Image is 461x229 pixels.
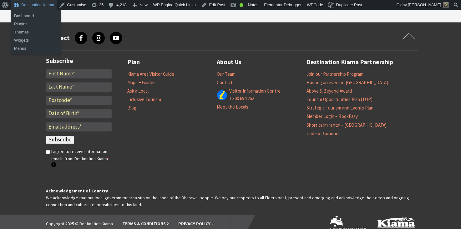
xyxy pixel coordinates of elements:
li: Copyright 2025 © Destination Kiama [46,220,113,227]
a: Meet the Locals [217,104,249,110]
a: Menus [11,44,61,53]
a: Blog [127,105,136,111]
a: Member Login – BookEasy [306,113,358,120]
input: First Name* [46,69,112,79]
a: Tourism Opportunities Plan (TOP) [306,96,372,103]
a: Kiama Area Visitor Guide [127,71,174,77]
div: Good [240,3,243,7]
a: About Us [217,57,242,67]
a: 1 300 654 262 [230,95,254,102]
ul: Destination Kiama [11,10,61,30]
a: Our Team [217,71,236,77]
a: Destination Kiama Partnership [306,57,393,67]
label: I agree to receive information emails from Destination Kiama [51,148,112,169]
input: Email address* [46,122,112,132]
a: Strategic Tourism and Events Plan [306,105,373,111]
strong: Acknowledgement of Country [46,188,108,194]
a: Inclusive Tourism [127,96,161,103]
a: Plan [127,57,140,67]
a: Plugins [11,20,61,28]
a: Short term rental – [GEOGRAPHIC_DATA] Code of Conduct [306,122,387,137]
a: Widgets [11,36,61,44]
a: Visitor Information Centre [230,88,281,94]
a: Contact [217,79,233,86]
img: Theresa-Mullan-1-30x30.png [443,2,449,8]
a: Above & Beyond Award [306,88,352,94]
input: Subscribe [46,136,74,144]
a: Hosting an event in [GEOGRAPHIC_DATA] [306,79,388,86]
a: Themes [11,28,61,36]
h3: Subscribe [46,57,112,64]
a: Join our Partnership Program [306,71,363,77]
input: Last Name* [46,82,112,92]
input: Postcode* [46,96,112,105]
span: [PERSON_NAME] [408,3,441,7]
a: Ask a Local [127,88,149,94]
p: We acknowledge that our local government area sits on the lands of the Dharawal people. We pay ou... [46,187,415,208]
a: Terms & Conditions [122,221,169,227]
a: Dashboard [11,12,61,20]
input: Date of Birth* [46,109,112,118]
a: Maps + Guides [127,79,155,86]
a: Privacy Policy [178,221,214,227]
ul: Destination Kiama [11,26,61,54]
